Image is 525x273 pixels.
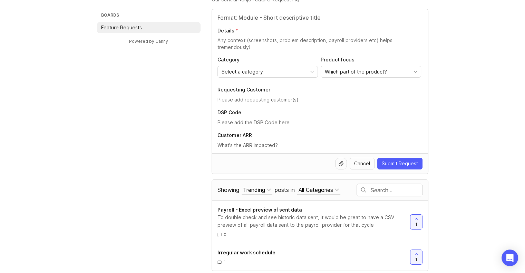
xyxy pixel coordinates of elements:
[128,37,169,45] a: Powered by Canny
[321,66,421,78] div: toggle menu
[224,232,226,237] span: 0
[371,186,422,194] input: Search…
[217,109,422,116] p: DSP Code
[243,186,265,194] div: Trending
[101,24,142,31] p: Feature Requests
[415,256,417,262] span: 1
[217,66,318,78] div: toggle menu
[217,56,318,63] p: Category
[217,186,239,193] span: Showing
[382,160,418,167] span: Submit Request
[217,37,422,51] textarea: Details
[410,214,422,230] button: 1
[217,96,422,104] input: Please add requesting customer(s)
[415,221,417,227] span: 1
[217,132,422,139] p: Customer ARR
[350,158,375,169] button: Cancel
[217,119,422,126] input: Please add the DSP Code here
[97,22,201,33] a: Feature Requests
[299,186,333,194] div: All Categories
[321,56,421,63] p: Product focus
[307,69,318,75] svg: toggle icon
[224,259,226,265] span: 1
[354,160,370,167] span: Cancel
[217,206,410,237] a: Payroll - Excel preview of sent dataTo double check and see historic data sent, it would be great...
[297,185,340,195] button: posts in
[217,13,422,22] input: Title
[217,207,302,213] span: Payroll - Excel preview of sent data
[217,86,422,93] p: Requesting Customer
[377,158,422,169] button: Submit Request
[217,249,410,265] a: Irregular work schedule1
[502,250,518,266] div: Open Intercom Messenger
[217,250,275,255] span: Irregular work schedule
[100,11,201,21] h3: Boards
[217,27,234,34] p: Details
[217,142,422,149] input: What's the ARR impacted?
[325,68,387,76] span: Which part of the product?
[242,185,272,195] button: Showing
[410,250,422,265] button: 1
[275,186,295,193] span: posts in
[410,69,421,75] svg: toggle icon
[217,214,405,229] div: To double check and see historic data sent, it would be great to have a CSV preview of all payrol...
[222,68,263,76] span: Select a category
